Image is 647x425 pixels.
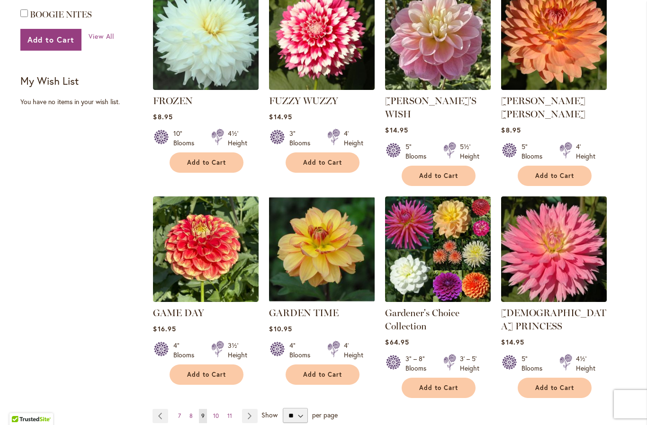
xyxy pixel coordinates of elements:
[228,341,247,360] div: 3½' Height
[225,409,234,423] a: 11
[178,412,181,419] span: 7
[385,125,408,134] span: $14.95
[261,410,278,419] span: Show
[535,172,574,180] span: Add to Cart
[187,409,195,423] a: 8
[211,409,221,423] a: 10
[213,412,219,419] span: 10
[153,324,176,333] span: $16.95
[344,341,363,360] div: 4' Height
[269,324,292,333] span: $10.95
[170,152,243,173] button: Add to Cart
[173,341,200,360] div: 4" Blooms
[201,412,205,419] span: 9
[170,364,243,385] button: Add to Cart
[385,196,491,302] img: Gardener's Choice Collection
[501,295,607,304] a: GAY PRINCESS
[576,354,595,373] div: 4½' Height
[269,95,338,106] a: FUZZY WUZZY
[89,32,115,41] a: View All
[402,378,476,398] button: Add to Cart
[518,378,592,398] button: Add to Cart
[460,142,479,161] div: 5½' Height
[27,35,74,44] span: Add to Cart
[269,307,339,319] a: GARDEN TIME
[303,371,342,379] span: Add to Cart
[501,337,524,346] span: $14.95
[460,354,479,373] div: 3' – 5' Height
[344,129,363,148] div: 4' Height
[385,95,476,120] a: [PERSON_NAME]'S WISH
[187,371,226,379] span: Add to Cart
[7,391,34,418] iframe: Launch Accessibility Center
[405,354,432,373] div: 3" – 8" Blooms
[176,409,183,423] a: 7
[501,125,521,134] span: $8.95
[303,159,342,167] span: Add to Cart
[405,142,432,161] div: 5" Blooms
[269,295,375,304] a: GARDEN TIME
[187,159,226,167] span: Add to Cart
[501,95,585,120] a: [PERSON_NAME] [PERSON_NAME]
[269,112,292,121] span: $14.95
[385,83,491,92] a: Gabbie's Wish
[153,295,259,304] a: GAME DAY
[518,166,592,186] button: Add to Cart
[153,83,259,92] a: Frozen
[289,129,316,148] div: 3" Blooms
[269,83,375,92] a: FUZZY WUZZY
[286,152,359,173] button: Add to Cart
[228,129,247,148] div: 4½' Height
[312,410,338,419] span: per page
[521,354,548,373] div: 5" Blooms
[153,196,259,302] img: GAME DAY
[227,412,232,419] span: 11
[402,166,476,186] button: Add to Cart
[286,364,359,385] button: Add to Cart
[419,172,458,180] span: Add to Cart
[385,337,409,346] span: $64.95
[173,129,200,148] div: 10" Blooms
[501,83,607,92] a: GABRIELLE MARIE
[501,196,607,302] img: GAY PRINCESS
[419,384,458,392] span: Add to Cart
[535,384,574,392] span: Add to Cart
[269,196,375,302] img: GARDEN TIME
[385,307,459,332] a: Gardener's Choice Collection
[20,74,79,88] strong: My Wish List
[30,9,92,20] a: BOOGIE NITES
[189,412,193,419] span: 8
[153,307,204,319] a: GAME DAY
[521,142,548,161] div: 5" Blooms
[20,29,81,51] button: Add to Cart
[153,95,193,106] a: FROZEN
[501,307,606,332] a: [DEMOGRAPHIC_DATA] PRINCESS
[576,142,595,161] div: 4' Height
[20,97,147,106] div: You have no items in your wish list.
[385,295,491,304] a: Gardener's Choice Collection
[289,341,316,360] div: 4" Blooms
[153,112,172,121] span: $8.95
